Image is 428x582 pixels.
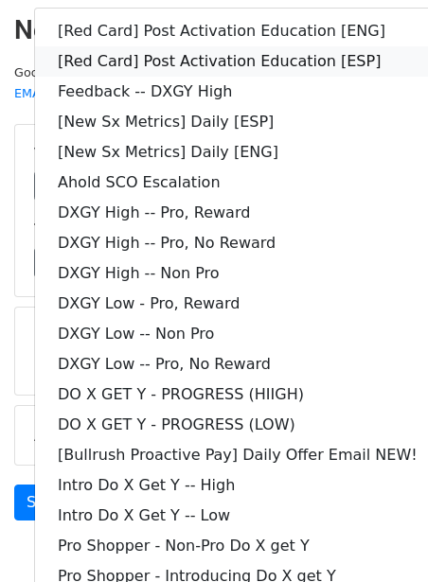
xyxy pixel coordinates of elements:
small: Google Sheet: [14,65,251,101]
h2: New Campaign [14,14,414,46]
iframe: Chat Widget [333,491,428,582]
a: Send [14,485,77,520]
